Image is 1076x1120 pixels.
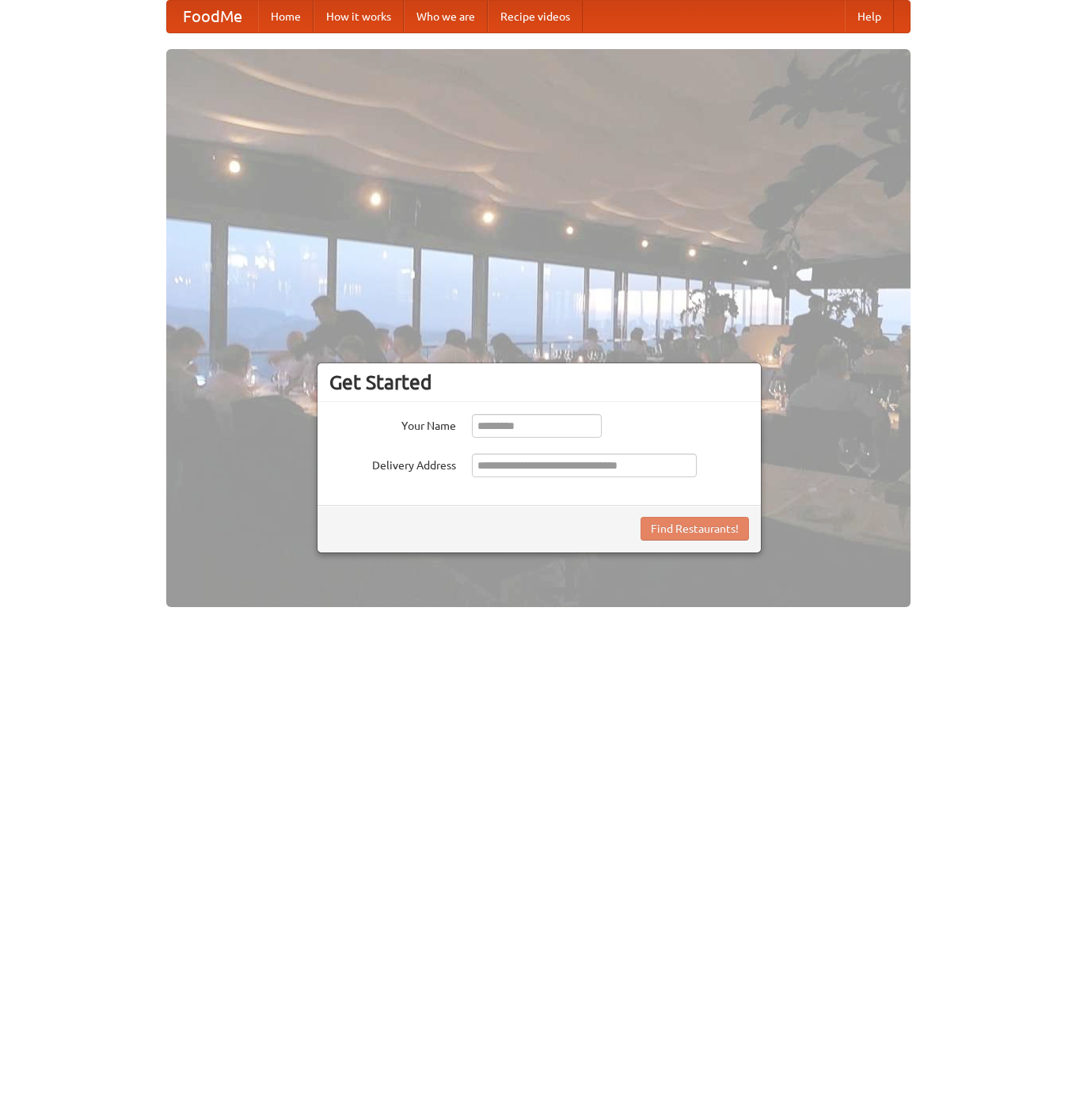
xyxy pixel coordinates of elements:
[329,370,749,394] h3: Get Started
[404,1,488,32] a: Who we are
[329,454,456,473] label: Delivery Address
[329,414,456,434] label: Your Name
[167,1,258,32] a: FoodMe
[488,1,583,32] a: Recipe videos
[845,1,894,32] a: Help
[314,1,404,32] a: How it works
[641,517,749,541] button: Find Restaurants!
[258,1,314,32] a: Home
